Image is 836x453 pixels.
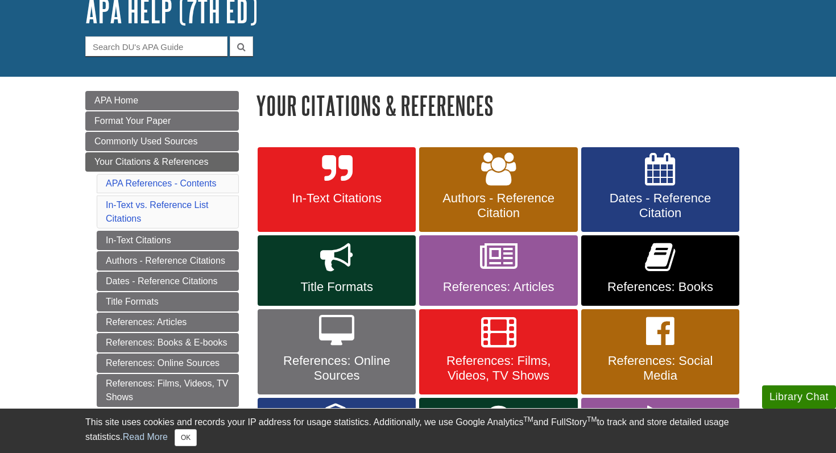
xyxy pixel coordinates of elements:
a: Your Citations & References [85,152,239,172]
h1: Your Citations & References [256,91,751,120]
sup: TM [587,415,597,423]
a: Read More [123,432,168,442]
span: Format Your Paper [94,116,171,126]
span: Your Citations & References [94,157,208,167]
a: In-Text Citations [97,231,239,250]
span: References: Films, Videos, TV Shows [428,354,569,383]
a: References: Articles [97,313,239,332]
a: In-Text Citations [258,147,416,232]
input: Search DU's APA Guide [85,36,227,56]
a: Dates - Reference Citations [97,272,239,291]
span: Authors - Reference Citation [428,191,569,221]
span: References: Social Media [590,354,731,383]
a: Format Your Paper [85,111,239,131]
a: Commonly Used Sources [85,132,239,151]
a: Title Formats [97,292,239,311]
span: APA Home [94,95,138,105]
a: Title Formats [258,235,416,306]
a: Authors - Reference Citation [419,147,577,232]
a: Authors - Reference Citations [97,251,239,271]
a: In-Text vs. Reference List Citations [106,200,209,223]
a: References: Films, Videos, TV Shows [97,374,239,407]
button: Close [175,429,197,446]
span: References: Articles [428,280,569,294]
a: References: Films, Videos, TV Shows [419,309,577,394]
span: Title Formats [266,280,407,294]
span: Dates - Reference Citation [590,191,731,221]
sup: TM [523,415,533,423]
a: References: Books [581,235,739,306]
a: References: Online Sources [97,354,239,373]
span: References: Books [590,280,731,294]
span: References: Online Sources [266,354,407,383]
button: Library Chat [762,385,836,409]
a: APA References - Contents [106,178,216,188]
span: Commonly Used Sources [94,136,197,146]
span: In-Text Citations [266,191,407,206]
a: Dates - Reference Citation [581,147,739,232]
a: APA Home [85,91,239,110]
a: References: Social Media [581,309,739,394]
a: References: Articles [419,235,577,306]
a: References: Books & E-books [97,333,239,352]
a: References: Online Sources [258,309,416,394]
div: This site uses cookies and records your IP address for usage statistics. Additionally, we use Goo... [85,415,751,446]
